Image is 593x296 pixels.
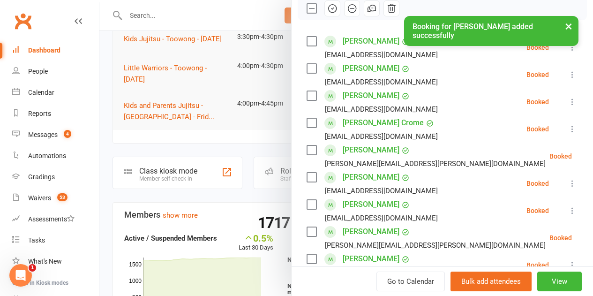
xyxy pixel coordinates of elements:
a: People [12,61,99,82]
a: Tasks [12,230,99,251]
div: Waivers [28,194,51,202]
div: [EMAIL_ADDRESS][DOMAIN_NAME] [325,130,438,143]
span: 4 [64,130,71,138]
div: Automations [28,152,66,159]
a: [PERSON_NAME] [343,197,399,212]
a: What's New [12,251,99,272]
div: [EMAIL_ADDRESS][DOMAIN_NAME] [325,212,438,224]
a: [PERSON_NAME] Crome [343,115,424,130]
a: [PERSON_NAME] [343,61,399,76]
a: [PERSON_NAME] [343,143,399,158]
span: 1 [29,264,36,272]
span: 53 [57,193,68,201]
a: Go to Calendar [376,272,445,291]
div: Assessments [28,215,75,223]
div: [EMAIL_ADDRESS][DOMAIN_NAME] [325,103,438,115]
div: Calendar [28,89,54,96]
a: Messages 4 [12,124,99,145]
a: Clubworx [11,9,35,33]
a: Assessments [12,209,99,230]
a: [PERSON_NAME] [343,170,399,185]
a: Waivers 53 [12,188,99,209]
a: Automations [12,145,99,167]
div: Booked [526,99,549,105]
a: Dashboard [12,40,99,61]
div: Booked [549,235,572,241]
iframe: Intercom live chat [9,264,32,287]
a: Gradings [12,167,99,188]
div: Booked [526,262,549,268]
div: Booked [526,207,549,214]
div: Booked [526,180,549,187]
div: Gradings [28,173,55,181]
div: Booked [526,44,549,51]
div: [EMAIL_ADDRESS][DOMAIN_NAME] [325,49,438,61]
div: Booked [549,153,572,159]
button: Bulk add attendees [450,272,532,291]
div: What's New [28,258,62,265]
div: [EMAIL_ADDRESS][DOMAIN_NAME] [325,76,438,88]
div: Tasks [28,236,45,244]
div: Messages [28,131,58,138]
div: Booked [526,71,549,78]
div: [PERSON_NAME][EMAIL_ADDRESS][PERSON_NAME][DOMAIN_NAME] [325,239,546,251]
div: [EMAIL_ADDRESS][DOMAIN_NAME] [325,185,438,197]
div: [PERSON_NAME][EMAIL_ADDRESS][PERSON_NAME][DOMAIN_NAME] [325,158,546,170]
a: [PERSON_NAME] [343,88,399,103]
div: Dashboard [28,46,60,54]
div: People [28,68,48,75]
button: × [560,16,577,36]
button: View [537,272,582,291]
div: Booked [526,126,549,132]
div: Booking for [PERSON_NAME] added successfully [404,16,578,46]
a: Calendar [12,82,99,103]
a: Reports [12,103,99,124]
div: Reports [28,110,51,117]
a: [PERSON_NAME] [343,251,399,266]
a: [PERSON_NAME] [343,224,399,239]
